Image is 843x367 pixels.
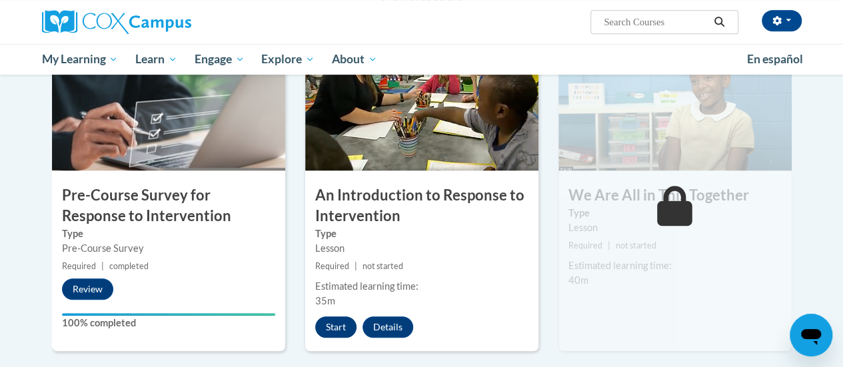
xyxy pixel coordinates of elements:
div: Main menu [32,44,812,75]
span: Engage [195,51,245,67]
div: Estimated learning time: [568,258,782,273]
label: 100% completed [62,316,275,330]
a: Cox Campus [42,10,282,34]
span: About [332,51,377,67]
span: En español [747,52,803,66]
span: | [608,240,610,250]
a: About [323,44,386,75]
div: Pre-Course Survey [62,241,275,256]
button: Details [363,316,413,338]
span: | [355,261,357,271]
button: Start [315,316,357,338]
img: Course Image [52,37,285,171]
a: Explore [253,44,323,75]
span: My Learning [41,51,118,67]
span: Required [62,261,96,271]
img: Cox Campus [42,10,191,34]
label: Type [315,226,528,241]
span: not started [363,261,403,271]
a: Learn [127,44,186,75]
span: | [101,261,104,271]
span: completed [109,261,149,271]
div: Lesson [568,220,782,235]
span: Learn [135,51,177,67]
span: Required [568,240,602,250]
h3: An Introduction to Response to Intervention [305,185,538,226]
button: Account Settings [762,10,802,31]
span: 40m [568,274,588,286]
button: Review [62,278,113,300]
h3: We Are All in This Together [558,185,792,206]
span: Required [315,261,349,271]
div: Lesson [315,241,528,256]
img: Course Image [305,37,538,171]
div: Estimated learning time: [315,279,528,294]
span: Explore [261,51,315,67]
label: Type [568,206,782,220]
a: Engage [186,44,253,75]
a: My Learning [33,44,127,75]
input: Search Courses [602,14,709,30]
span: not started [616,240,656,250]
a: En español [738,45,812,73]
button: Search [709,14,729,30]
label: Type [62,226,275,241]
span: 35m [315,295,335,306]
h3: Pre-Course Survey for Response to Intervention [52,185,285,226]
iframe: Button to launch messaging window, conversation in progress [790,314,832,356]
div: Your progress [62,313,275,316]
img: Course Image [558,37,792,171]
